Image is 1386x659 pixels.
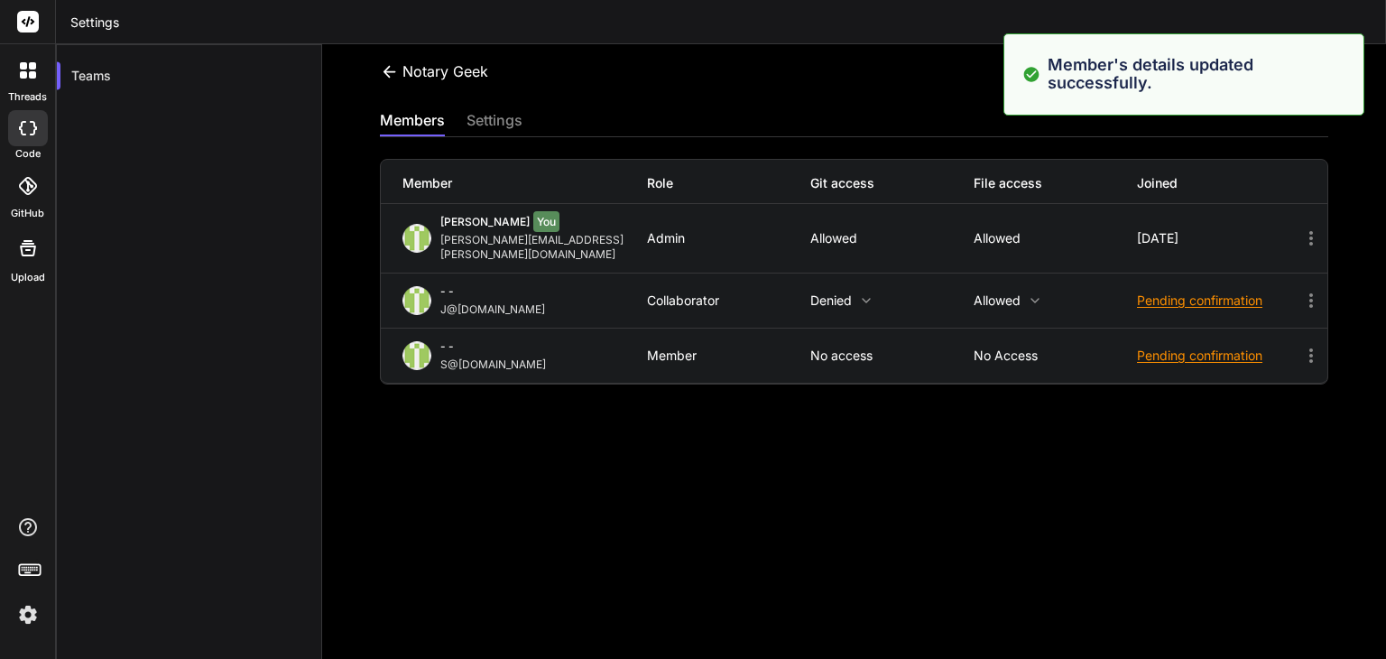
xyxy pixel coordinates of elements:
div: Teams [57,56,321,96]
img: profile_image [402,286,431,315]
img: settings [13,599,43,630]
p: Allowed [974,231,1137,246]
div: Git access [810,174,974,192]
label: Upload [11,272,45,283]
div: [DATE] [1137,231,1300,246]
p: No access [974,348,1137,363]
div: J@[DOMAIN_NAME] [440,302,552,317]
span: You [533,211,559,232]
div: settings [467,109,522,135]
div: Role [647,174,810,192]
p: Allowed [974,293,1137,308]
div: Member [647,348,810,363]
div: File access [974,174,1137,192]
p: Denied [810,293,974,308]
span: - - [440,339,454,353]
span: [PERSON_NAME] [440,215,530,228]
div: S@[DOMAIN_NAME] [440,357,553,372]
div: Admin [647,231,810,246]
label: threads [8,91,47,103]
div: Collaborator [647,293,810,308]
label: GitHub [11,208,44,219]
div: [PERSON_NAME][EMAIL_ADDRESS][PERSON_NAME][DOMAIN_NAME] [440,233,647,262]
p: No access [810,348,974,363]
div: Member [402,174,647,192]
div: Pending confirmation [1137,347,1300,365]
p: Member's details updated successfully. [1048,56,1353,93]
p: Allowed [810,231,974,246]
img: profile_image [402,224,431,253]
div: Notary Geek [380,62,488,81]
img: profile_image [402,341,431,370]
img: alert [1022,56,1040,93]
label: code [15,148,41,160]
span: - - [440,284,454,298]
div: members [380,109,445,135]
div: Joined [1137,174,1300,192]
div: Pending confirmation [1137,292,1300,310]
